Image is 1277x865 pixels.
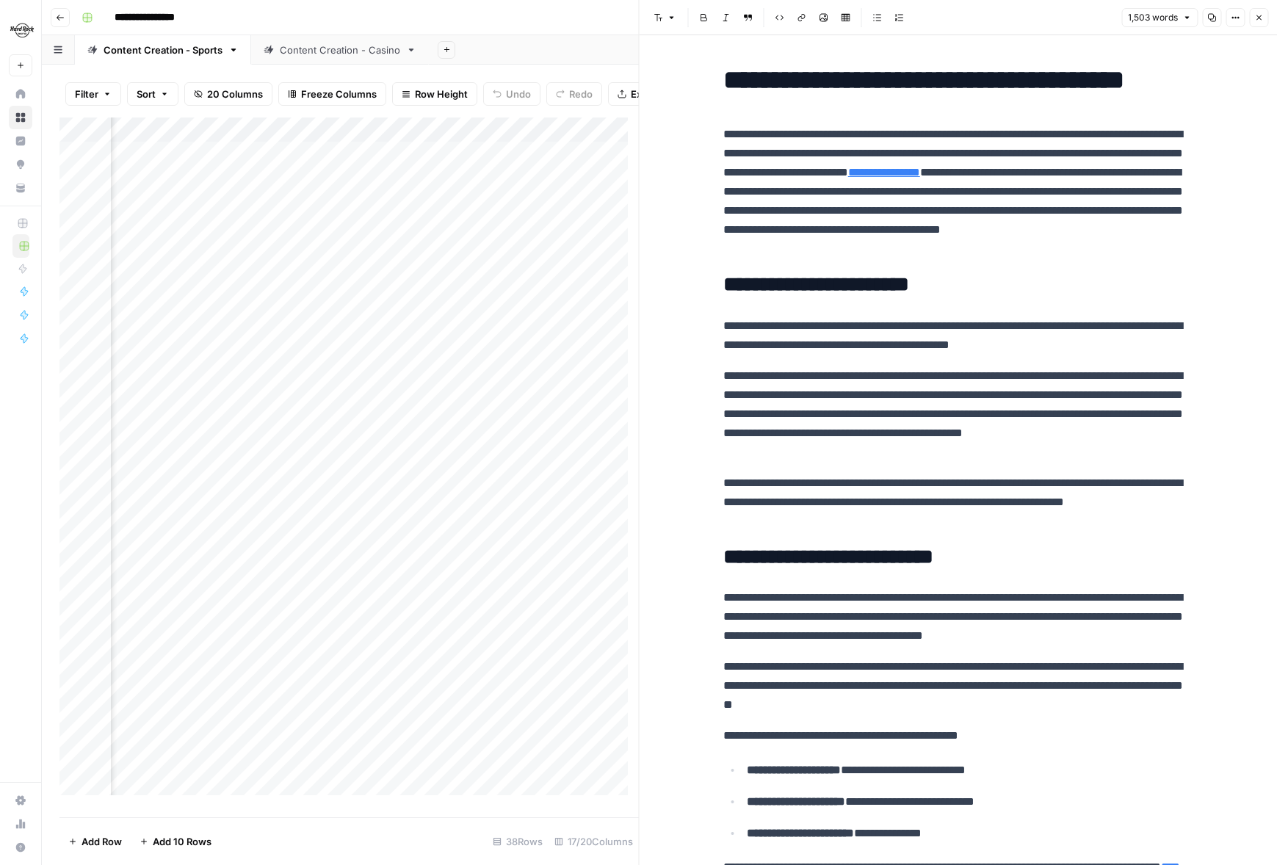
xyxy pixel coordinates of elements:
[9,82,32,106] a: Home
[549,830,639,853] div: 17/20 Columns
[9,836,32,859] button: Help + Support
[131,830,220,853] button: Add 10 Rows
[1128,11,1178,24] span: 1,503 words
[392,82,477,106] button: Row Height
[487,830,549,853] div: 38 Rows
[483,82,540,106] button: Undo
[280,43,400,57] div: Content Creation - Casino
[569,87,593,101] span: Redo
[127,82,178,106] button: Sort
[207,87,263,101] span: 20 Columns
[9,17,35,43] img: Hard Rock Digital Logo
[75,35,251,65] a: Content Creation - Sports
[9,176,32,200] a: Your Data
[631,87,683,101] span: Export CSV
[9,812,32,836] a: Usage
[9,789,32,812] a: Settings
[82,834,122,849] span: Add Row
[608,82,692,106] button: Export CSV
[546,82,602,106] button: Redo
[1121,8,1198,27] button: 1,503 words
[75,87,98,101] span: Filter
[415,87,468,101] span: Row Height
[9,129,32,153] a: Insights
[506,87,531,101] span: Undo
[137,87,156,101] span: Sort
[9,12,32,48] button: Workspace: Hard Rock Digital
[153,834,211,849] span: Add 10 Rows
[278,82,386,106] button: Freeze Columns
[9,106,32,129] a: Browse
[65,82,121,106] button: Filter
[59,830,131,853] button: Add Row
[104,43,223,57] div: Content Creation - Sports
[9,153,32,176] a: Opportunities
[184,82,272,106] button: 20 Columns
[251,35,429,65] a: Content Creation - Casino
[301,87,377,101] span: Freeze Columns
